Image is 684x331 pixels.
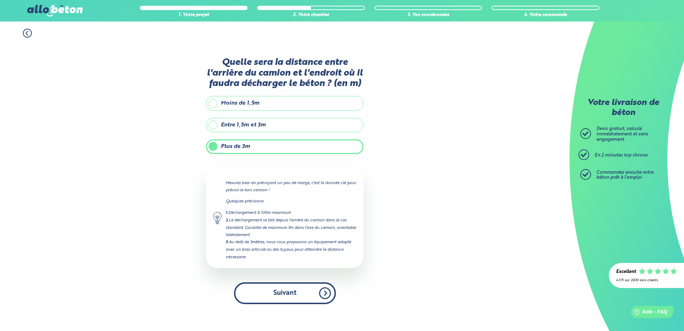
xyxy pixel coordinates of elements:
[226,211,228,215] strong: 1.
[257,13,365,18] div: 2. Votre chantier
[226,179,356,194] p: Mesurez bien en prévoyant un peu de marge, c'est la donnée clé pour prévoir le bon camion !
[620,303,676,323] iframe: Help widget launcher
[616,269,636,275] div: Excellent
[206,57,363,89] label: Quelle sera la distance entre l'arrière du camion et l'endroit où il faudra décharger le béton ? ...
[234,282,336,304] button: Suivant
[226,217,356,239] div: Le déchargement se fait depuis l'arrière du camion dans le cas standard. Goulotte de maximum 3m d...
[226,219,229,222] strong: 2.
[226,198,356,205] p: Quelques précisions
[27,5,82,16] img: allobéton
[206,139,363,154] label: Plus de 3m
[206,118,363,132] label: Entre 1,5m et 3m
[226,209,356,217] div: Déchargement à 100m maximum
[375,13,482,18] div: 3. Vos coordonnées
[492,13,599,18] div: 4. Votre commande
[206,96,363,110] label: Moins de 1,5m
[616,278,677,282] div: 4.7/5 sur 2300 avis clients
[226,240,229,244] strong: 3.
[595,153,648,158] span: En 2 minutes top chrono
[226,239,356,260] div: Au delà de 3mètres, nous vous proposons un équipement adapté avec un bras articulé ou des tuyaux ...
[596,126,648,141] span: Devis gratuit, calculé immédiatement et sans engagement
[140,13,248,18] div: 1. Votre projet
[582,98,664,118] p: Votre livraison de béton
[596,170,654,180] span: Commandez ensuite votre béton prêt à l'emploi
